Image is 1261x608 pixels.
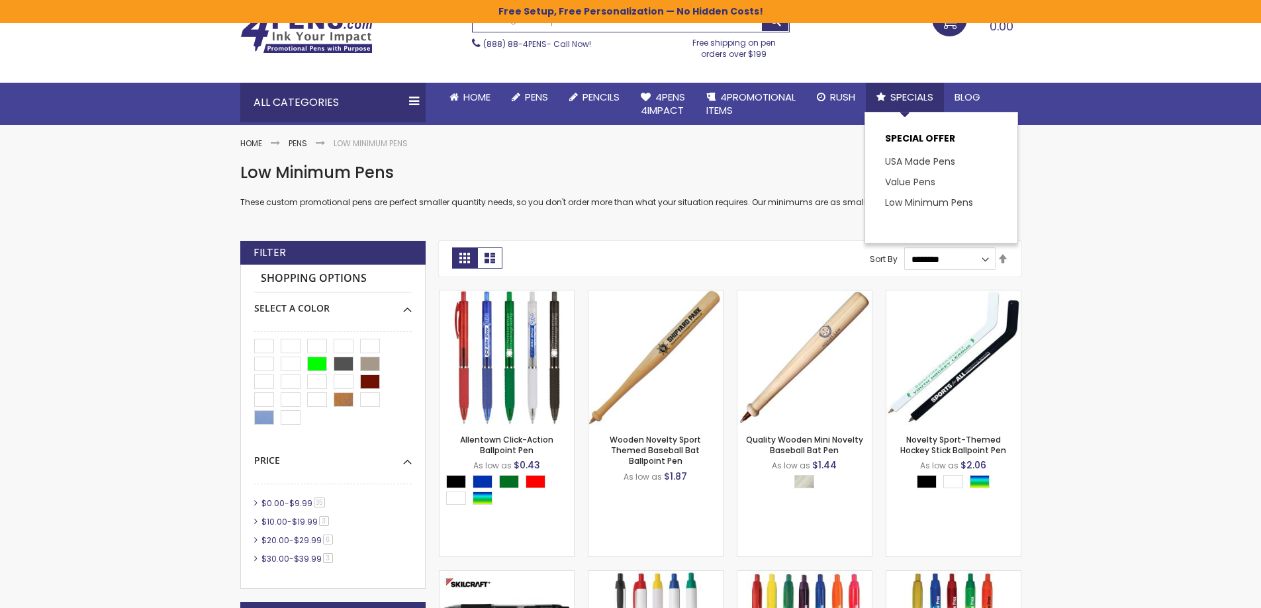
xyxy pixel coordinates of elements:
span: 6 [323,535,333,544]
label: Sort By [870,253,898,265]
div: Green [499,475,519,488]
h1: Low Minimum Pens [240,162,1021,183]
a: Monarch-G Grip Wide Click Ballpoint Pen - White Body [588,570,723,582]
span: $0.00 [261,498,285,509]
span: $9.99 [289,498,312,509]
span: $20.00 [261,535,289,546]
a: Allentown Click-Action Ballpoint Pen [440,290,574,301]
div: Select A Color [446,475,574,508]
a: Rush [806,83,866,112]
strong: Filter [254,245,286,260]
a: Home [439,83,501,112]
a: Quality Wooden Mini Novelty Baseball Bat Pen [737,290,872,301]
img: 4Pens Custom Pens and Promotional Products [240,11,373,54]
img: Novelty Sport-Themed Hockey Stick Ballpoint Pen [886,290,1021,425]
div: Blue [473,475,492,488]
div: All Categories [240,83,426,122]
a: $20.00-$29.996 [258,535,338,546]
span: 35 [314,498,325,507]
a: Skilcraft Zebra Click-Action Gel Pen [440,570,574,582]
a: $30.00-$39.993 [258,553,338,564]
div: Free shipping on pen orders over $199 [678,32,790,59]
span: Pencils [583,90,620,104]
a: 4PROMOTIONALITEMS [696,83,806,126]
a: Pencils [559,83,630,112]
span: $29.99 [294,535,322,546]
span: As low as [473,460,512,471]
a: Pens [501,83,559,112]
span: 4PROMOTIONAL ITEMS [706,90,796,117]
div: Black [446,475,466,488]
span: As low as [772,460,810,471]
strong: Grid [452,247,477,269]
span: As low as [920,460,958,471]
iframe: Google Customer Reviews [1152,572,1261,608]
a: Home [240,138,262,149]
div: Red [526,475,545,488]
span: $0.43 [514,458,540,472]
span: Pens [525,90,548,104]
span: As low as [624,471,662,482]
div: Select A Color [794,475,821,492]
div: White [943,475,963,488]
span: Home [463,90,490,104]
div: White [446,492,466,505]
strong: Shopping Options [254,265,412,293]
span: 3 [323,553,333,563]
p: SPECIAL OFFER [885,132,998,152]
a: Low Minimum Pens [885,196,973,209]
a: Blog [944,83,991,112]
a: 4Pens4impact [630,83,696,126]
span: $1.87 [664,470,687,483]
span: 0.00 [990,18,1013,34]
a: USA Made Pens [885,155,955,168]
a: Pens [289,138,307,149]
span: Rush [830,90,855,104]
img: Wooden Novelty Sport Themed Baseball Bat Ballpoint Pen [588,290,723,425]
a: Monarch-T Translucent Wide Click Ballpoint Pen [737,570,872,582]
span: 3 [319,516,329,526]
div: Assorted [970,475,990,488]
a: Monarch-TG Translucent Grip Wide Click Ballpoint Pen [886,570,1021,582]
a: Wooden Novelty Sport Themed Baseball Bat Ballpoint Pen [588,290,723,301]
a: Value Pens [885,175,935,189]
div: Assorted [473,492,492,505]
div: Natural Wood [794,475,814,488]
a: Allentown Click-Action Ballpoint Pen [460,434,553,456]
span: $2.06 [960,458,986,472]
a: Novelty Sport-Themed Hockey Stick Ballpoint Pen [886,290,1021,301]
a: Wooden Novelty Sport Themed Baseball Bat Ballpoint Pen [610,434,701,466]
a: Specials [866,83,944,112]
span: - Call Now! [483,38,591,50]
span: $1.44 [812,458,837,472]
span: Specials [890,90,933,104]
img: Quality Wooden Mini Novelty Baseball Bat Pen [737,290,872,425]
span: Blog [955,90,980,104]
span: $19.99 [292,516,318,527]
span: $39.99 [294,553,322,564]
div: Select A Color [917,475,996,492]
a: $10.00-$19.993 [258,516,334,527]
span: $10.00 [261,516,287,527]
strong: Low Minimum Pens [334,138,408,149]
div: Black [917,475,937,488]
a: Quality Wooden Mini Novelty Baseball Bat Pen [746,434,863,456]
div: Price [254,445,412,467]
div: These custom promotional pens are perfect smaller quantity needs, so you don't order more than wh... [240,162,1021,208]
span: 4Pens 4impact [641,90,685,117]
div: Select A Color [254,292,412,315]
a: Novelty Sport-Themed Hockey Stick Ballpoint Pen [900,434,1006,456]
a: $0.00-$9.9935 [258,498,330,509]
span: $30.00 [261,553,289,564]
img: Allentown Click-Action Ballpoint Pen [440,290,574,425]
a: (888) 88-4PENS [483,38,547,50]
